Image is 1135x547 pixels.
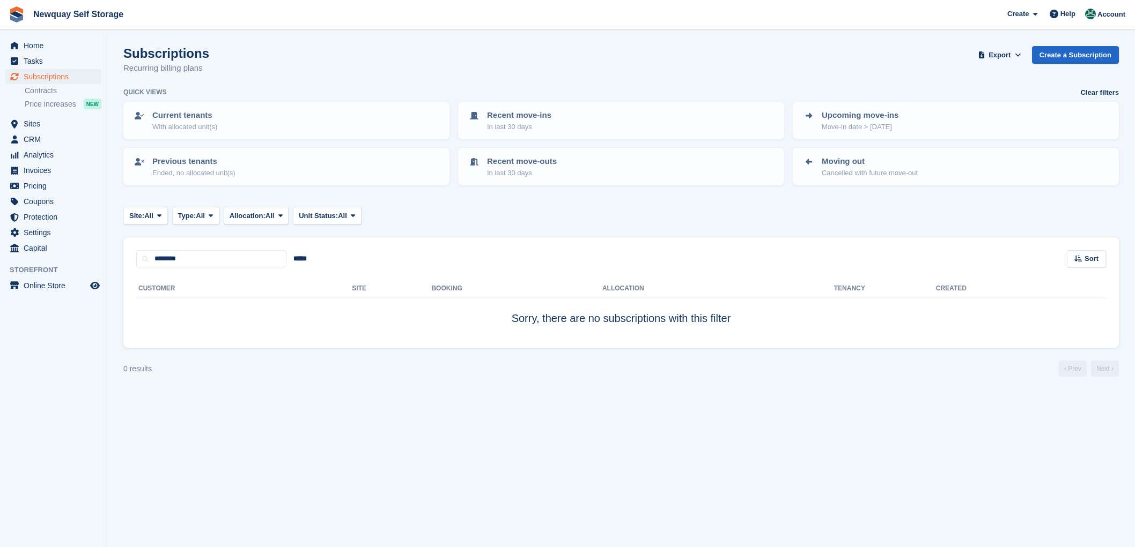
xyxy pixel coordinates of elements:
span: Protection [24,209,88,224]
a: Upcoming move-ins Move-in date > [DATE] [794,103,1118,138]
a: menu [5,178,101,193]
span: Coupons [24,194,88,209]
span: Unit Status: [299,211,338,221]
p: Recent move-ins [487,109,551,122]
th: Booking [431,280,602,297]
h1: Subscriptions [123,46,209,61]
p: With allocated unit(s) [152,122,217,132]
p: In last 30 days [487,168,557,178]
a: Preview store [89,279,101,292]
img: stora-icon-8386f47178a22dfd0bd8f6a31ec36ba5ce8667c1dd55bd0f319d3a0aa187defe.svg [9,6,25,23]
p: Recurring billing plans [123,62,209,74]
span: Capital [24,241,88,256]
a: menu [5,241,101,256]
a: Create a Subscription [1032,46,1119,64]
span: Sort [1085,253,1099,264]
a: Recent move-outs In last 30 days [459,149,783,184]
button: Site: All [123,207,168,224]
span: Storefront [10,265,107,275]
a: menu [5,209,101,224]
th: Created [936,280,1106,297]
span: All [338,211,347,221]
span: Online Store [24,278,88,293]
span: Site: [129,211,144,221]
a: menu [5,163,101,178]
span: Allocation: [230,211,266,221]
th: Allocation [602,280,834,297]
p: Previous tenants [152,155,235,168]
p: Recent move-outs [487,155,557,168]
p: Upcoming move-ins [822,109,898,122]
a: Clear filters [1080,87,1119,98]
p: Move-in date > [DATE] [822,122,898,132]
span: Tasks [24,54,88,69]
p: Ended, no allocated unit(s) [152,168,235,178]
th: Customer [136,280,352,297]
span: Sites [24,116,88,131]
span: Account [1097,9,1125,20]
p: Moving out [822,155,918,168]
p: Current tenants [152,109,217,122]
span: Help [1060,9,1075,19]
button: Export [976,46,1023,64]
a: Previous tenants Ended, no allocated unit(s) [124,149,448,184]
button: Unit Status: All [293,207,361,224]
span: All [196,211,205,221]
button: Type: All [172,207,219,224]
a: Newquay Self Storage [29,5,128,23]
span: Settings [24,225,88,240]
a: Recent move-ins In last 30 days [459,103,783,138]
div: NEW [84,99,101,109]
span: CRM [24,132,88,147]
a: Contracts [25,86,101,96]
a: menu [5,69,101,84]
a: menu [5,278,101,293]
a: Current tenants With allocated unit(s) [124,103,448,138]
a: Price increases NEW [25,98,101,110]
h6: Quick views [123,87,167,97]
div: 0 results [123,363,152,374]
span: Sorry, there are no subscriptions with this filter [512,312,731,324]
span: Subscriptions [24,69,88,84]
p: In last 30 days [487,122,551,132]
span: Type: [178,211,196,221]
span: All [266,211,275,221]
a: menu [5,38,101,53]
nav: Page [1057,361,1121,377]
a: menu [5,147,101,162]
button: Allocation: All [224,207,289,224]
a: Moving out Cancelled with future move-out [794,149,1118,184]
a: menu [5,54,101,69]
p: Cancelled with future move-out [822,168,918,178]
span: Home [24,38,88,53]
a: menu [5,194,101,209]
a: menu [5,225,101,240]
a: menu [5,116,101,131]
span: Export [989,50,1011,61]
a: Previous [1059,361,1087,377]
span: Create [1007,9,1029,19]
span: Analytics [24,147,88,162]
th: Site [352,280,431,297]
span: All [144,211,153,221]
span: Invoices [24,163,88,178]
span: Pricing [24,178,88,193]
th: Tenancy [834,280,872,297]
a: Next [1091,361,1119,377]
img: JON [1085,9,1096,19]
span: Price increases [25,99,76,109]
a: menu [5,132,101,147]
